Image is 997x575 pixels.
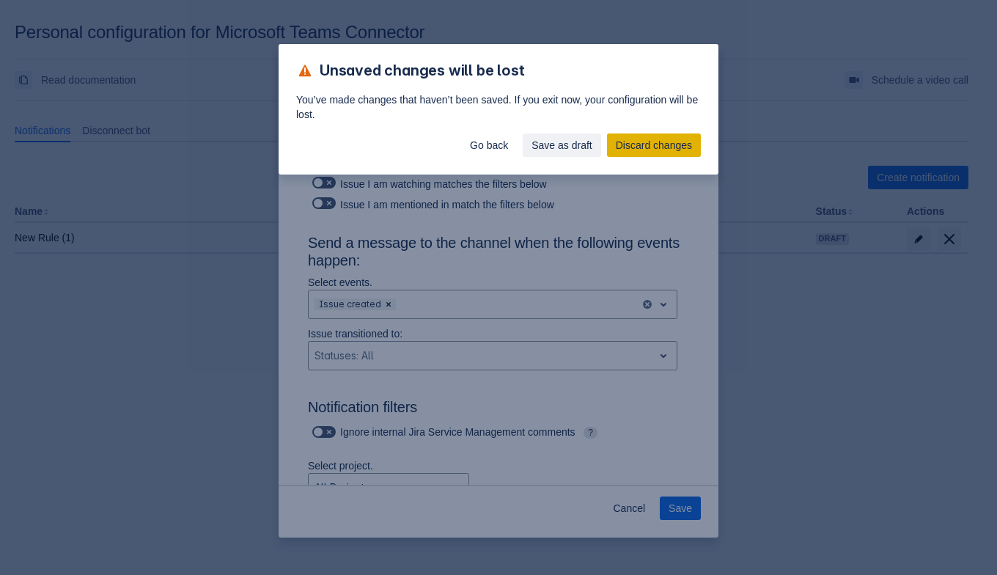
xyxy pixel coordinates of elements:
[607,133,701,157] button: Discard changes
[461,133,517,157] button: Go back
[320,62,524,81] span: Unsaved changes will be lost
[279,91,718,123] div: You’ve made changes that haven’t been saved. If you exit now, your configuration will be lost.
[296,62,314,79] span: warning
[531,133,592,157] span: Save as draft
[470,133,508,157] span: Go back
[523,133,601,157] button: Save as draft
[616,133,692,157] span: Discard changes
